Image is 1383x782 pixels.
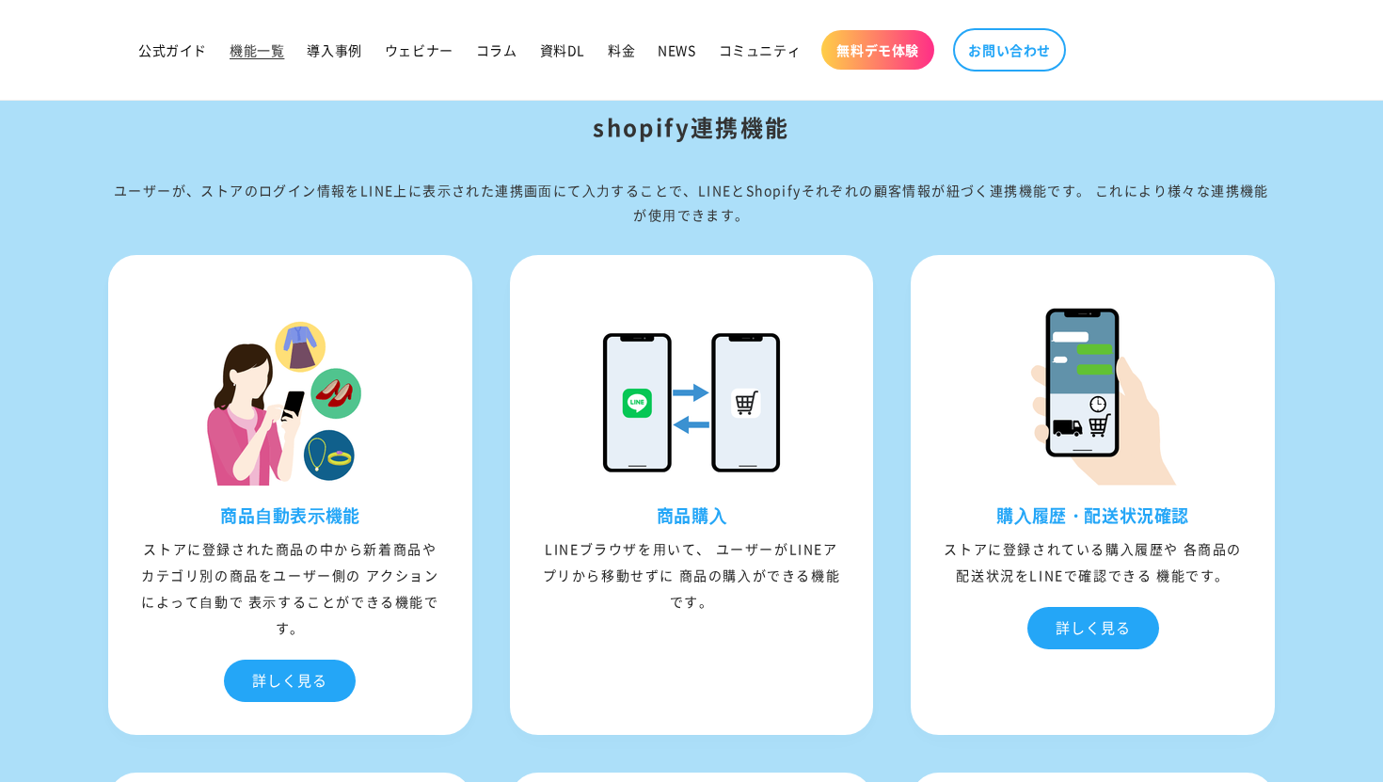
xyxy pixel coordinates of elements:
[515,535,869,614] div: LINEブラウザを⽤いて、 ユーザーがLINEアプリから移動せずに 商品の購⼊ができる機能です。
[295,30,373,70] a: 導入事例
[515,504,869,526] h3: 商品購⼊
[596,30,646,70] a: 料金
[719,41,802,58] span: コミュニティ
[540,41,585,58] span: 資料DL
[307,41,361,58] span: 導入事例
[218,30,295,70] a: 機能一覧
[230,41,284,58] span: 機能一覧
[658,41,695,58] span: NEWS
[1027,607,1159,649] div: 詳しく見る
[108,112,1275,141] h2: shopify連携機能
[597,297,786,486] img: 商品購⼊
[385,41,453,58] span: ウェビナー
[113,535,468,641] div: ストアに登録された商品の中から新着商品や カテゴリ別の商品をユーザー側の アクションによって⾃動で 表⽰することができる機能です。
[113,504,468,526] h3: 商品⾃動表⽰機能
[529,30,596,70] a: 資料DL
[465,30,529,70] a: コラム
[138,41,207,58] span: 公式ガイド
[658,46,724,103] div: 04
[127,30,218,70] a: 公式ガイド
[476,41,517,58] span: コラム
[646,30,707,70] a: NEWS
[224,660,356,702] div: 詳しく見る
[999,297,1187,486] img: 購⼊履歴・配送状況確認
[953,28,1066,72] a: お問い合わせ
[915,535,1270,588] div: ストアに登録されている購⼊履歴や 各商品の配送状況をLINEで確認できる 機能です。
[108,179,1275,226] div: ユーザーが、ストアのログイン情報をLINE上に表⽰された連携画⾯にて⼊⼒することで、LINEとShopifyそれぞれの顧客情報が紐づく連携機能です。 これにより様々な連携機能が使⽤できます。
[608,41,635,58] span: 料金
[915,504,1270,526] h3: 購⼊履歴・配送状況確認
[968,41,1051,58] span: お問い合わせ
[707,30,813,70] a: コミュニティ
[374,30,465,70] a: ウェビナー
[196,297,384,486] img: 商品⾃動表⽰機能
[821,30,934,70] a: 無料デモ体験
[836,41,919,58] span: 無料デモ体験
